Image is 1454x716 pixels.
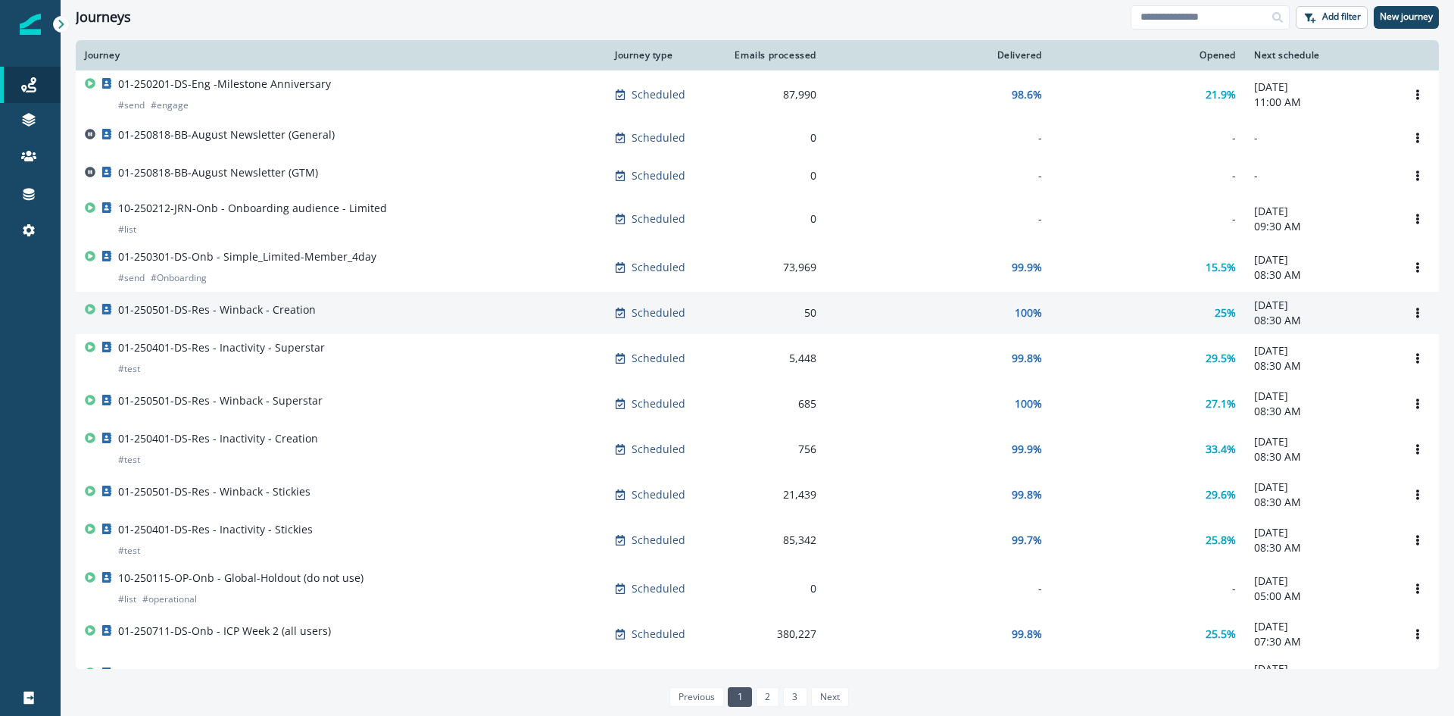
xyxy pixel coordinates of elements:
[1012,351,1042,366] p: 99.8%
[1406,256,1430,279] button: Options
[76,613,1439,655] a: 01-250711-DS-Onb - ICP Week 2 (all users)Scheduled380,22799.8%25.5%[DATE]07:30 AMOptions
[729,396,816,411] div: 685
[632,442,685,457] p: Scheduled
[728,687,751,707] a: Page 1 is your current page
[1206,87,1236,102] p: 21.9%
[76,195,1439,243] a: 10-250212-JRN-Onb - Onboarding audience - Limited#listScheduled0--[DATE]09:30 AMOptions
[1254,358,1387,374] p: 08:30 AM
[1254,495,1387,510] p: 08:30 AM
[1406,208,1430,230] button: Options
[632,130,685,145] p: Scheduled
[76,292,1439,334] a: 01-250501-DS-Res - Winback - CreationScheduled50100%25%[DATE]08:30 AMOptions
[76,119,1439,157] a: 01-250818-BB-August Newsletter (General)Scheduled0---Options
[1254,168,1387,183] p: -
[1254,80,1387,95] p: [DATE]
[1012,487,1042,502] p: 99.8%
[20,14,41,35] img: Inflection
[1206,533,1236,548] p: 25.8%
[1406,529,1430,552] button: Options
[729,260,816,275] div: 73,969
[811,687,849,707] a: Next page
[76,243,1439,292] a: 01-250301-DS-Onb - Simple_Limited-Member_4day#send#OnboardingScheduled73,96999.9%15.5%[DATE]08:30...
[1406,577,1430,600] button: Options
[1012,533,1042,548] p: 99.7%
[729,487,816,502] div: 21,439
[118,393,323,408] p: 01-250501-DS-Res - Winback - Superstar
[1380,11,1433,22] p: New journey
[632,487,685,502] p: Scheduled
[151,98,189,113] p: # engage
[1254,574,1387,589] p: [DATE]
[76,474,1439,516] a: 01-250501-DS-Res - Winback - StickiesScheduled21,43999.8%29.6%[DATE]08:30 AMOptions
[1015,305,1042,320] p: 100%
[835,168,1042,183] div: -
[76,70,1439,119] a: 01-250201-DS-Eng -Milestone Anniversary#send#engageScheduled87,99098.6%21.9%[DATE]11:00 AMOptions
[729,351,816,366] div: 5,448
[118,98,145,113] p: # send
[632,211,685,227] p: Scheduled
[1254,267,1387,283] p: 08:30 AM
[1406,438,1430,461] button: Options
[151,270,207,286] p: # Onboarding
[76,655,1439,698] a: 01-250501-DS-Onb - 1st-Month-Recap_EvergreenScheduled147,19099.7%27.3%[DATE]07:30 AMOptions
[118,484,310,499] p: 01-250501-DS-Res - Winback - Stickies
[729,627,816,642] div: 380,227
[1296,6,1368,29] button: Add filter
[1254,589,1387,604] p: 05:00 AM
[729,130,816,145] div: 0
[729,87,816,102] div: 87,990
[632,533,685,548] p: Scheduled
[729,442,816,457] div: 756
[1012,442,1042,457] p: 99.9%
[118,77,331,92] p: 01-250201-DS-Eng -Milestone Anniversary
[1254,480,1387,495] p: [DATE]
[1254,525,1387,540] p: [DATE]
[1254,434,1387,449] p: [DATE]
[835,49,1042,61] div: Delivered
[1254,130,1387,145] p: -
[118,249,376,264] p: 01-250301-DS-Onb - Simple_Limited-Member_4day
[783,687,807,707] a: Page 3
[1406,347,1430,370] button: Options
[632,396,685,411] p: Scheduled
[118,270,145,286] p: # send
[76,564,1439,613] a: 10-250115-OP-Onb - Global-Holdout (do not use)#list#operationalScheduled0--[DATE]05:00 AMOptions
[1254,204,1387,219] p: [DATE]
[118,571,363,586] p: 10-250115-OP-Onb - Global-Holdout (do not use)
[1060,130,1236,145] div: -
[1254,661,1387,677] p: [DATE]
[1254,95,1387,110] p: 11:00 AM
[835,581,1042,596] div: -
[1206,487,1236,502] p: 29.6%
[835,130,1042,145] div: -
[118,543,140,558] p: # test
[1254,540,1387,555] p: 08:30 AM
[632,581,685,596] p: Scheduled
[632,305,685,320] p: Scheduled
[118,666,367,681] p: 01-250501-DS-Onb - 1st-Month-Recap_Evergreen
[729,49,816,61] div: Emails processed
[118,452,140,467] p: # test
[76,334,1439,383] a: 01-250401-DS-Res - Inactivity - Superstar#testScheduled5,44899.8%29.5%[DATE]08:30 AMOptions
[76,425,1439,474] a: 01-250401-DS-Res - Inactivity - Creation#testScheduled75699.9%33.4%[DATE]08:30 AMOptions
[1015,396,1042,411] p: 100%
[729,168,816,183] div: 0
[1206,627,1236,642] p: 25.5%
[729,533,816,548] div: 85,342
[666,687,849,707] ul: Pagination
[1254,634,1387,649] p: 07:30 AM
[632,627,685,642] p: Scheduled
[835,211,1042,227] div: -
[118,592,136,607] p: # list
[1012,260,1042,275] p: 99.9%
[118,431,318,446] p: 01-250401-DS-Res - Inactivity - Creation
[729,305,816,320] div: 50
[1406,623,1430,646] button: Options
[1406,392,1430,415] button: Options
[1012,87,1042,102] p: 98.6%
[118,201,387,216] p: 10-250212-JRN-Onb - Onboarding audience - Limited
[1322,11,1361,22] p: Add filter
[1254,389,1387,404] p: [DATE]
[1406,665,1430,688] button: Options
[1406,83,1430,106] button: Options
